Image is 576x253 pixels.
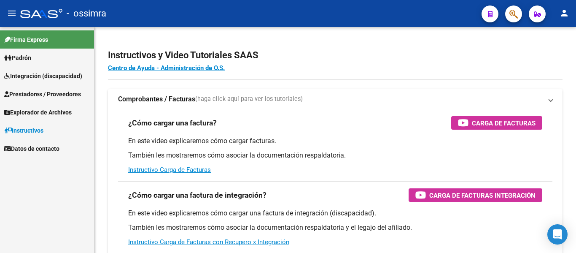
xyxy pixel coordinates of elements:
span: Firma Express [4,35,48,44]
p: También les mostraremos cómo asociar la documentación respaldatoria. [128,151,542,160]
a: Centro de Ayuda - Administración de O.S. [108,64,225,72]
h3: ¿Cómo cargar una factura de integración? [128,189,266,201]
h3: ¿Cómo cargar una factura? [128,117,217,129]
span: Carga de Facturas [472,118,536,128]
span: Prestadores / Proveedores [4,90,81,99]
strong: Comprobantes / Facturas [118,95,195,104]
span: Integración (discapacidad) [4,71,82,81]
span: Padrón [4,53,31,63]
mat-icon: menu [7,8,17,18]
span: - ossimra [67,4,106,23]
span: (haga click aquí para ver los tutoriales) [195,95,303,104]
p: En este video explicaremos cómo cargar una factura de integración (discapacidad). [128,209,542,218]
mat-icon: person [559,8,569,18]
span: Explorador de Archivos [4,108,72,117]
div: Open Intercom Messenger [547,224,568,245]
mat-expansion-panel-header: Comprobantes / Facturas(haga click aquí para ver los tutoriales) [108,89,563,109]
span: Instructivos [4,126,43,135]
button: Carga de Facturas [451,116,542,130]
span: Datos de contacto [4,144,59,153]
p: También les mostraremos cómo asociar la documentación respaldatoria y el legajo del afiliado. [128,223,542,232]
span: Carga de Facturas Integración [429,190,536,201]
h2: Instructivos y Video Tutoriales SAAS [108,47,563,63]
a: Instructivo Carga de Facturas [128,166,211,174]
p: En este video explicaremos cómo cargar facturas. [128,136,542,146]
button: Carga de Facturas Integración [409,188,542,202]
a: Instructivo Carga de Facturas con Recupero x Integración [128,238,289,246]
